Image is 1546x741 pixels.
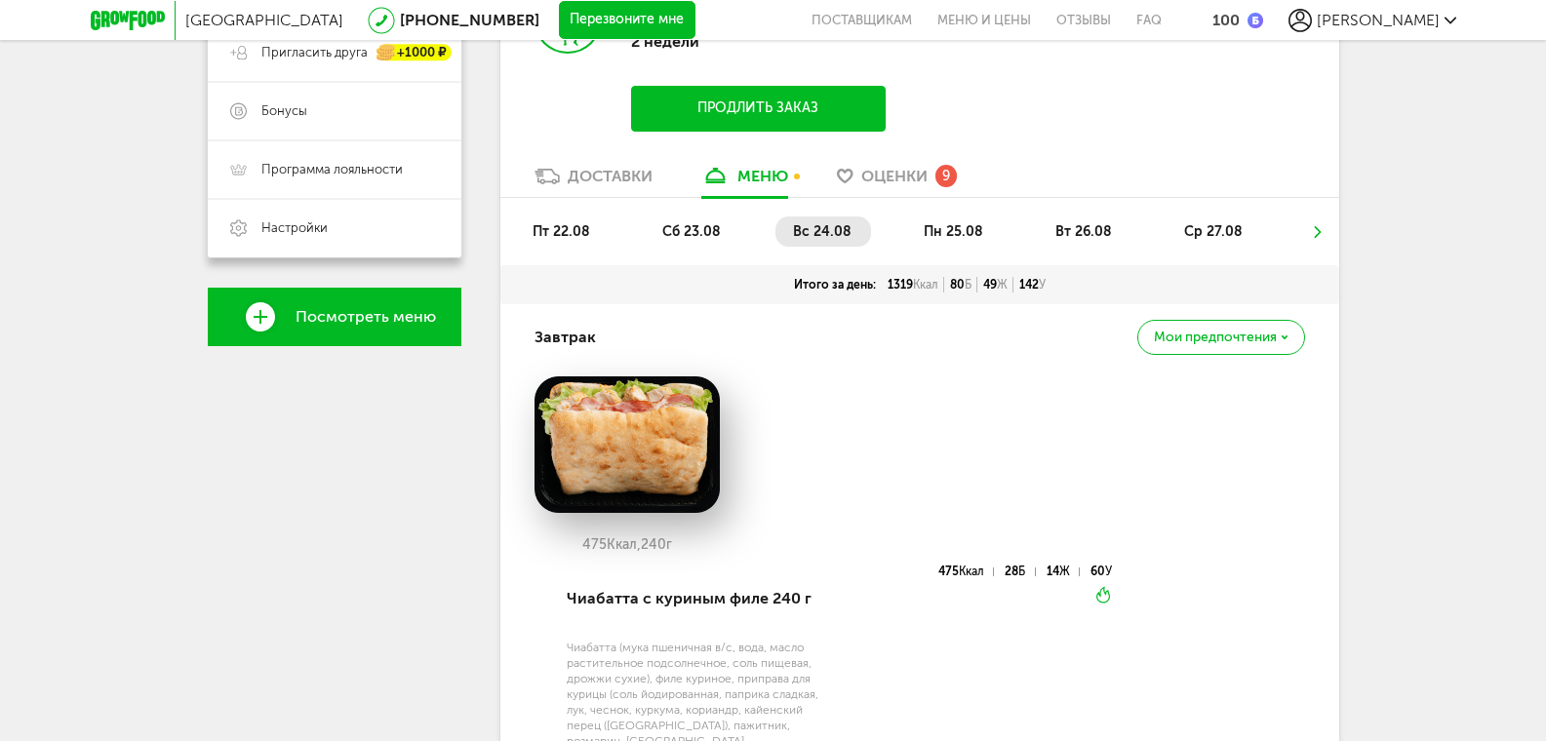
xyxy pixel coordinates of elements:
[1013,277,1051,292] div: 142
[567,565,837,632] div: Чиабатта с куриным филе 240 г
[261,102,307,120] span: Бонусы
[997,278,1008,292] span: Ж
[1055,223,1112,240] span: вт 26.08
[631,32,885,51] p: 2 недели
[1018,565,1025,578] span: Б
[208,140,461,199] a: Программа лояльности
[1039,278,1046,292] span: У
[631,86,885,132] button: Продлить заказ
[935,165,957,186] div: 9
[208,288,461,346] a: Посмотреть меню
[261,44,368,61] span: Пригласить друга
[692,166,798,197] a: меню
[827,166,967,197] a: Оценки 9
[1184,223,1243,240] span: ср 27.08
[944,277,977,292] div: 80
[296,308,436,326] span: Посмотреть меню
[1154,331,1277,344] span: Мои предпочтения
[559,1,695,40] button: Перезвоните мне
[208,199,461,257] a: Настройки
[568,167,653,185] div: Доставки
[525,166,662,197] a: Доставки
[535,537,720,553] div: 475 240
[913,278,938,292] span: Ккал
[793,223,852,240] span: вс 24.08
[261,161,403,178] span: Программа лояльности
[1105,565,1112,578] span: У
[1005,567,1035,576] div: 28
[965,278,971,292] span: Б
[662,223,721,240] span: сб 23.08
[377,45,452,61] div: +1000 ₽
[1047,567,1080,576] div: 14
[882,277,944,292] div: 1319
[533,223,590,240] span: пт 22.08
[1317,11,1440,29] span: [PERSON_NAME]
[924,223,983,240] span: пн 25.08
[861,167,928,185] span: Оценки
[1090,567,1112,576] div: 60
[977,277,1013,292] div: 49
[400,11,539,29] a: [PHONE_NUMBER]
[666,536,672,553] span: г
[535,319,596,356] h4: Завтрак
[1248,13,1263,28] img: bonus_b.cdccf46.png
[788,277,882,292] div: Итого за день:
[1059,565,1070,578] span: Ж
[208,23,461,82] a: Пригласить друга +1000 ₽
[185,11,343,29] span: [GEOGRAPHIC_DATA]
[208,82,461,140] a: Бонусы
[535,376,720,513] img: big_K25WGlsAEynfCSuV.png
[1212,11,1240,29] div: 100
[261,219,328,237] span: Настройки
[938,567,994,576] div: 475
[959,565,984,578] span: Ккал
[607,536,641,553] span: Ккал,
[737,167,788,185] div: меню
